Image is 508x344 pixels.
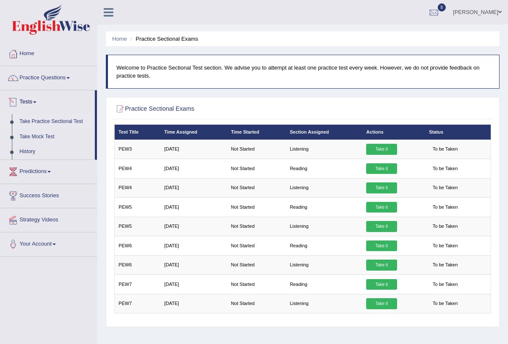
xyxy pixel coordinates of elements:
[227,217,286,236] td: Not Started
[0,66,97,87] a: Practice Questions
[227,178,286,197] td: Not Started
[366,163,397,174] a: Take it
[114,159,160,178] td: PEW4
[160,294,227,313] td: [DATE]
[114,140,160,159] td: PEW3
[114,125,160,140] th: Test Title
[429,182,461,193] span: To be Taken
[116,64,491,80] p: Welcome to Practice Sectional Test section. We advise you to attempt at least one practice test e...
[366,182,397,193] a: Take it
[227,275,286,294] td: Not Started
[429,202,461,213] span: To be Taken
[366,202,397,213] a: Take it
[286,275,362,294] td: Reading
[114,178,160,197] td: PEW4
[366,298,397,309] a: Take it
[286,178,362,197] td: Listening
[0,184,97,205] a: Success Stories
[429,163,461,174] span: To be Taken
[160,255,227,274] td: [DATE]
[160,178,227,197] td: [DATE]
[425,125,491,140] th: Status
[366,241,397,252] a: Take it
[160,217,227,236] td: [DATE]
[16,129,95,145] a: Take Mock Test
[114,255,160,274] td: PEW6
[160,125,227,140] th: Time Assigned
[366,260,397,271] a: Take it
[114,275,160,294] td: PEW7
[227,236,286,255] td: Not Started
[0,232,97,254] a: Your Account
[114,236,160,255] td: PEW6
[366,144,397,155] a: Take it
[160,236,227,255] td: [DATE]
[114,217,160,236] td: PEW5
[227,255,286,274] td: Not Started
[286,294,362,313] td: Listening
[160,140,227,159] td: [DATE]
[160,275,227,294] td: [DATE]
[429,279,461,290] span: To be Taken
[429,221,461,232] span: To be Taken
[227,159,286,178] td: Not Started
[286,140,362,159] td: Listening
[366,221,397,232] a: Take it
[286,159,362,178] td: Reading
[0,208,97,229] a: Strategy Videos
[429,260,461,271] span: To be Taken
[114,103,348,115] h2: Practice Sectional Exams
[227,125,286,140] th: Time Started
[362,125,425,140] th: Actions
[0,42,97,63] a: Home
[112,36,127,42] a: Home
[16,144,95,159] a: History
[286,236,362,255] td: Reading
[429,241,461,252] span: To be Taken
[286,125,362,140] th: Section Assigned
[0,90,95,112] a: Tests
[429,144,461,155] span: To be Taken
[227,294,286,313] td: Not Started
[160,198,227,217] td: [DATE]
[438,3,446,11] span: 8
[160,159,227,178] td: [DATE]
[227,198,286,217] td: Not Started
[128,35,198,43] li: Practice Sectional Exams
[114,294,160,313] td: PEW7
[227,140,286,159] td: Not Started
[429,298,461,309] span: To be Taken
[286,217,362,236] td: Listening
[16,114,95,129] a: Take Practice Sectional Test
[0,160,97,181] a: Predictions
[114,198,160,217] td: PEW5
[286,255,362,274] td: Listening
[366,279,397,290] a: Take it
[286,198,362,217] td: Reading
